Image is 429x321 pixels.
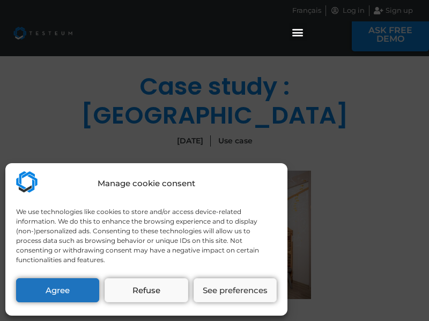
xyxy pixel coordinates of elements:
[289,23,307,41] div: Menu Toggle
[194,278,277,302] button: See preferences
[16,171,38,193] img: Testeum.com - Application crowdtesting platform
[98,178,195,190] div: Manage cookie consent
[16,278,99,302] button: Agree
[105,278,188,302] button: Refuse
[16,207,276,265] div: We use technologies like cookies to store and/or access device-related information. We do this to...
